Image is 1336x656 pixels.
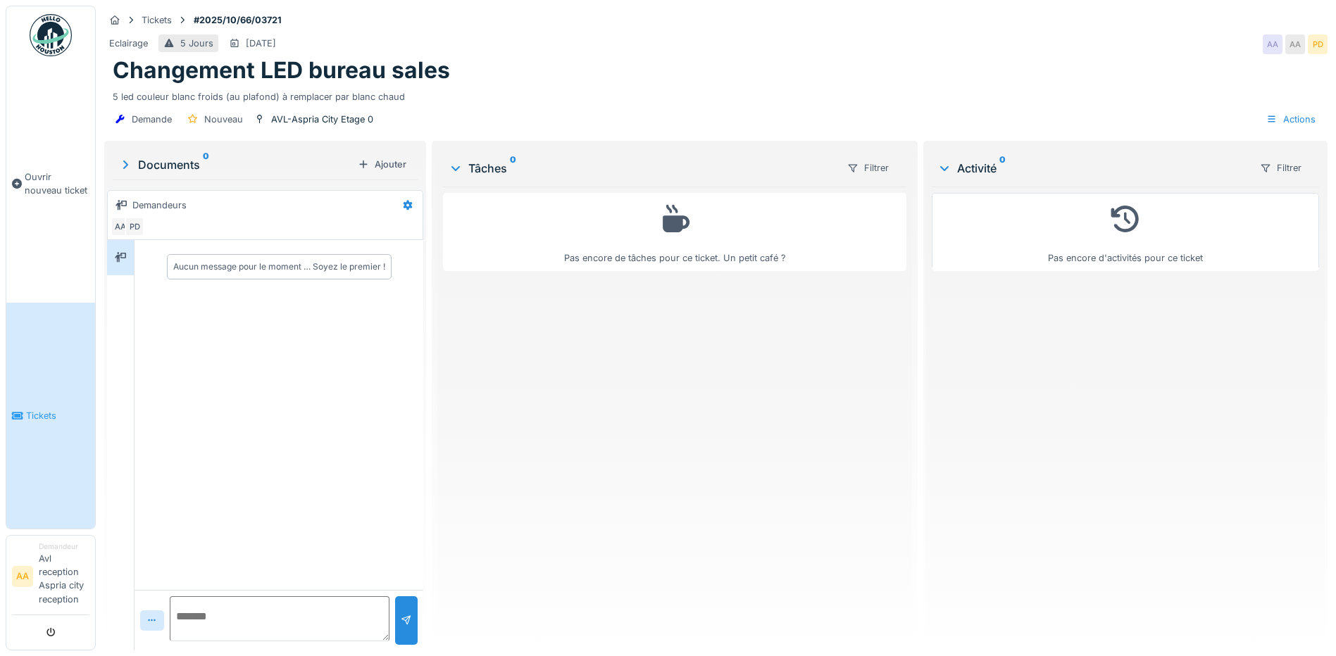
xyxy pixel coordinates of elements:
[30,14,72,56] img: Badge_color-CXgf-gQk.svg
[132,198,187,212] div: Demandeurs
[1285,34,1305,54] div: AA
[118,156,352,173] div: Documents
[1260,109,1322,130] div: Actions
[26,409,89,422] span: Tickets
[12,566,33,587] li: AA
[449,160,835,177] div: Tâches
[204,113,243,126] div: Nouveau
[113,84,1319,103] div: 5 led couleur blanc froids (au plafond) à remplacer par blanc chaud
[6,303,95,528] a: Tickets
[39,541,89,552] div: Demandeur
[1308,34,1328,54] div: PD
[125,217,144,236] div: PD
[999,160,1006,177] sup: 0
[188,13,287,27] strong: #2025/10/66/03721
[510,160,516,177] sup: 0
[246,37,276,50] div: [DATE]
[352,155,412,174] div: Ajouter
[203,156,209,173] sup: 0
[109,37,148,50] div: Eclairage
[39,541,89,612] li: Avl reception Aspria city reception
[1263,34,1282,54] div: AA
[12,541,89,615] a: AA DemandeurAvl reception Aspria city reception
[111,217,130,236] div: AA
[180,37,213,50] div: 5 Jours
[173,260,385,273] div: Aucun message pour le moment … Soyez le premier !
[841,158,895,178] div: Filtrer
[941,199,1310,265] div: Pas encore d'activités pour ce ticket
[937,160,1248,177] div: Activité
[142,13,172,27] div: Tickets
[6,64,95,303] a: Ouvrir nouveau ticket
[1254,158,1308,178] div: Filtrer
[25,170,89,197] span: Ouvrir nouveau ticket
[271,113,373,126] div: AVL-Aspria City Etage 0
[113,57,450,84] h1: Changement LED bureau sales
[132,113,172,126] div: Demande
[452,199,897,265] div: Pas encore de tâches pour ce ticket. Un petit café ?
